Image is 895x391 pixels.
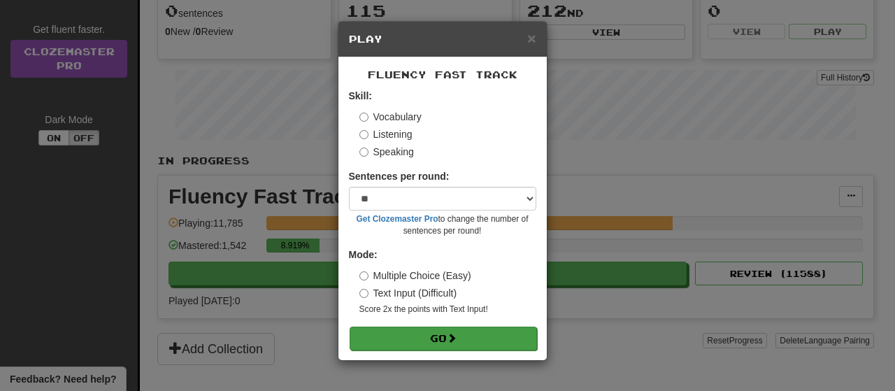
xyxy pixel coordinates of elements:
[349,213,536,237] small: to change the number of sentences per round!
[350,327,537,350] button: Go
[359,113,368,122] input: Vocabulary
[349,32,536,46] h5: Play
[359,271,368,280] input: Multiple Choice (Easy)
[359,304,536,315] small: Score 2x the points with Text Input !
[349,249,378,260] strong: Mode:
[527,31,536,45] button: Close
[359,110,422,124] label: Vocabulary
[359,127,413,141] label: Listening
[359,269,471,283] label: Multiple Choice (Easy)
[359,148,368,157] input: Speaking
[359,145,414,159] label: Speaking
[349,169,450,183] label: Sentences per round:
[349,90,372,101] strong: Skill:
[359,286,457,300] label: Text Input (Difficult)
[357,214,438,224] a: Get Clozemaster Pro
[359,289,368,298] input: Text Input (Difficult)
[368,69,517,80] span: Fluency Fast Track
[527,30,536,46] span: ×
[359,130,368,139] input: Listening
